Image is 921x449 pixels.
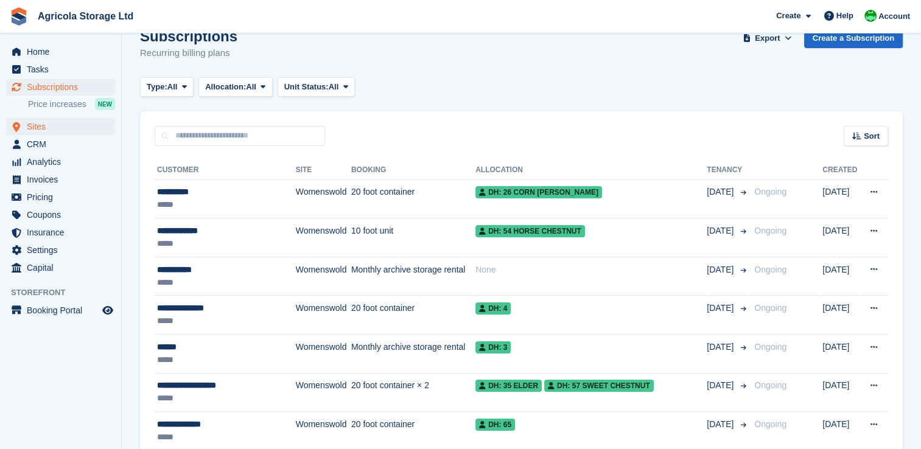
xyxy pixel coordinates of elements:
[822,373,860,412] td: [DATE]
[6,136,115,153] a: menu
[351,161,475,180] th: Booking
[754,380,786,390] span: Ongoing
[27,43,100,60] span: Home
[707,161,749,180] th: Tenancy
[296,179,351,218] td: Womenswold
[822,218,860,257] td: [DATE]
[6,43,115,60] a: menu
[822,179,860,218] td: [DATE]
[6,153,115,170] a: menu
[864,130,880,142] span: Sort
[475,186,602,198] span: DH: 26 Corn [PERSON_NAME]
[6,189,115,206] a: menu
[27,224,100,241] span: Insurance
[804,28,903,48] a: Create a Subscription
[198,77,273,97] button: Allocation: All
[707,186,736,198] span: [DATE]
[10,7,28,26] img: stora-icon-8386f47178a22dfd0bd8f6a31ec36ba5ce8667c1dd55bd0f319d3a0aa187defe.svg
[6,118,115,135] a: menu
[351,218,475,257] td: 10 foot unit
[100,303,115,318] a: Preview store
[167,81,178,93] span: All
[27,259,100,276] span: Capital
[296,218,351,257] td: Womenswold
[6,171,115,188] a: menu
[707,418,736,431] span: [DATE]
[140,77,194,97] button: Type: All
[27,118,100,135] span: Sites
[822,161,860,180] th: Created
[754,419,786,429] span: Ongoing
[205,81,246,93] span: Allocation:
[351,296,475,335] td: 20 foot container
[707,224,736,237] span: [DATE]
[27,189,100,206] span: Pricing
[95,98,115,110] div: NEW
[741,28,794,48] button: Export
[754,265,786,274] span: Ongoing
[140,46,237,60] p: Recurring billing plans
[822,296,860,335] td: [DATE]
[33,6,138,26] a: Agricola Storage Ltd
[6,224,115,241] a: menu
[27,171,100,188] span: Invoices
[754,226,786,235] span: Ongoing
[707,263,736,276] span: [DATE]
[776,10,800,22] span: Create
[284,81,329,93] span: Unit Status:
[836,10,853,22] span: Help
[864,10,877,22] img: Tania Davies
[6,206,115,223] a: menu
[6,78,115,96] a: menu
[822,335,860,374] td: [DATE]
[296,296,351,335] td: Womenswold
[6,61,115,78] a: menu
[475,225,585,237] span: DH: 54 Horse Chestnut
[278,77,355,97] button: Unit Status: All
[27,78,100,96] span: Subscriptions
[296,161,351,180] th: Site
[707,341,736,353] span: [DATE]
[878,10,910,23] span: Account
[11,287,121,299] span: Storefront
[140,28,237,44] h1: Subscriptions
[755,32,780,44] span: Export
[296,257,351,296] td: Womenswold
[351,335,475,374] td: Monthly archive storage rental
[27,302,100,319] span: Booking Portal
[754,342,786,352] span: Ongoing
[155,161,296,180] th: Customer
[296,335,351,374] td: Womenswold
[27,242,100,259] span: Settings
[351,257,475,296] td: Monthly archive storage rental
[27,153,100,170] span: Analytics
[475,341,511,353] span: DH: 3
[475,419,515,431] span: DH: 65
[754,303,786,313] span: Ongoing
[246,81,256,93] span: All
[544,380,654,392] span: DH: 57 Sweet Chestnut
[475,302,511,315] span: DH: 4
[475,161,707,180] th: Allocation
[28,97,115,111] a: Price increases NEW
[27,206,100,223] span: Coupons
[28,99,86,110] span: Price increases
[6,302,115,319] a: menu
[707,379,736,392] span: [DATE]
[475,380,542,392] span: DH: 35 Elder
[754,187,786,197] span: Ongoing
[296,373,351,412] td: Womenswold
[27,136,100,153] span: CRM
[707,302,736,315] span: [DATE]
[475,263,707,276] div: None
[351,373,475,412] td: 20 foot container × 2
[822,257,860,296] td: [DATE]
[147,81,167,93] span: Type:
[6,259,115,276] a: menu
[329,81,339,93] span: All
[6,242,115,259] a: menu
[27,61,100,78] span: Tasks
[351,179,475,218] td: 20 foot container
